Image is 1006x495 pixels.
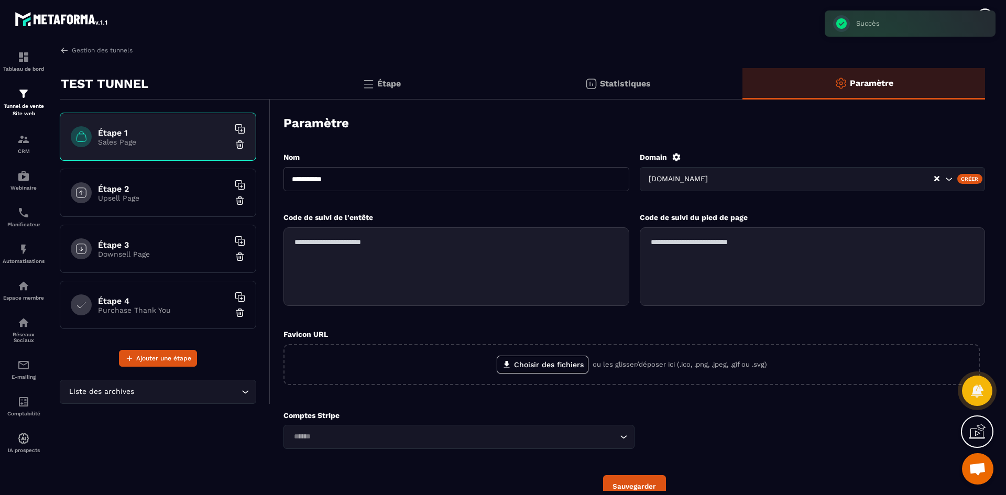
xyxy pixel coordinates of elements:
p: CRM [3,148,45,154]
a: automationsautomationsWebinaire [3,162,45,199]
p: Automatisations [3,258,45,264]
label: Choisir des fichiers [497,356,588,373]
p: IA prospects [3,447,45,453]
span: Ajouter une étape [136,353,191,364]
p: Tableau de bord [3,66,45,72]
p: Espace membre [3,295,45,301]
img: logo [15,9,109,28]
a: accountantaccountantComptabilité [3,388,45,424]
p: Réseaux Sociaux [3,332,45,343]
img: stats.20deebd0.svg [585,78,597,90]
button: Clear Selected [934,175,939,183]
h3: Paramètre [283,116,349,130]
img: bars.0d591741.svg [362,78,375,90]
a: schedulerschedulerPlanificateur [3,199,45,235]
p: Étape [377,79,401,89]
p: ou les glisser/déposer ici (.ico, .png, .jpeg, .gif ou .svg) [593,360,767,369]
a: Gestion des tunnels [60,46,133,55]
span: Liste des archives [67,386,136,398]
p: Upsell Page [98,194,229,202]
a: formationformationTunnel de vente Site web [3,80,45,125]
div: Search for option [283,425,635,449]
h6: Étape 4 [98,296,229,306]
p: E-mailing [3,374,45,380]
img: automations [17,243,30,256]
p: Purchase Thank You [98,306,229,314]
img: accountant [17,395,30,408]
img: automations [17,280,30,292]
img: trash [235,307,245,318]
p: Sales Page [98,138,229,146]
input: Search for option [710,173,933,185]
h6: Étape 3 [98,240,229,250]
img: email [17,359,30,371]
img: formation [17,87,30,100]
img: trash [235,195,245,206]
label: Nom [283,153,300,161]
label: Code de suivi de l'entête [283,213,373,222]
a: formationformationCRM [3,125,45,162]
label: Favicon URL [283,330,328,338]
img: trash [235,139,245,150]
img: social-network [17,316,30,329]
p: Webinaire [3,185,45,191]
p: Paramètre [850,78,893,88]
img: formation [17,133,30,146]
a: emailemailE-mailing [3,351,45,388]
div: Ouvrir le chat [962,453,993,485]
input: Search for option [290,431,617,443]
input: Search for option [136,386,239,398]
p: Statistiques [600,79,651,89]
img: automations [17,170,30,182]
img: trash [235,251,245,262]
label: Code de suivi du pied de page [640,213,748,222]
label: Domain [640,153,667,161]
a: formationformationTableau de bord [3,43,45,80]
img: scheduler [17,206,30,219]
div: Search for option [640,167,986,191]
p: TEST TUNNEL [61,73,148,94]
span: [DOMAIN_NAME] [647,173,710,185]
a: social-networksocial-networkRéseaux Sociaux [3,309,45,351]
p: Planificateur [3,222,45,227]
button: Ajouter une étape [119,350,197,367]
a: automationsautomationsAutomatisations [3,235,45,272]
p: Tunnel de vente Site web [3,103,45,117]
img: formation [17,51,30,63]
p: Downsell Page [98,250,229,258]
img: automations [17,432,30,445]
h6: Étape 2 [98,184,229,194]
div: Créer [957,174,983,183]
p: Comptabilité [3,411,45,416]
p: Comptes Stripe [283,411,635,420]
h6: Étape 1 [98,128,229,138]
div: Search for option [60,380,256,404]
img: arrow [60,46,69,55]
a: automationsautomationsEspace membre [3,272,45,309]
img: setting-o.ffaa8168.svg [835,77,847,90]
